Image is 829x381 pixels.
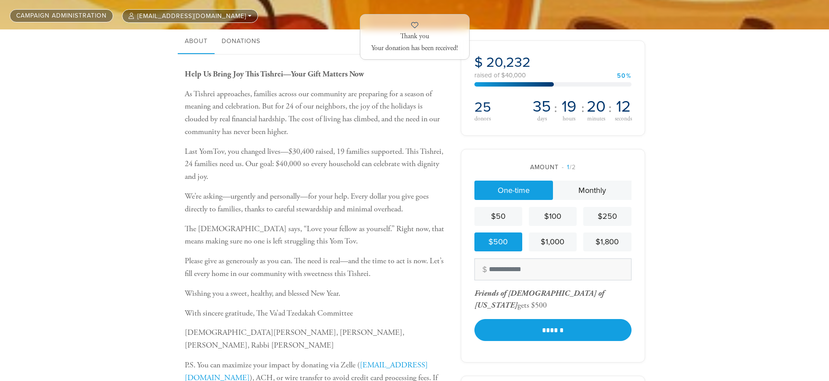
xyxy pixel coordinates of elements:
span: : [608,101,612,115]
div: $50 [478,210,519,222]
div: raised of $40,000 [474,72,632,79]
p: With sincere gratitude, The Va’ad Tzedakah Committee [185,307,447,320]
span: 19 [562,99,576,115]
span: hours [563,116,575,122]
span: 20,232 [486,54,531,71]
a: About [178,29,215,54]
div: gets [474,288,604,310]
span: days [537,116,547,122]
a: $100 [529,207,577,226]
p: As Tishrei approaches, families across our community are preparing for a season of meaning and ce... [185,88,447,138]
button: [EMAIL_ADDRESS][DOMAIN_NAME] [122,9,258,23]
span: minutes [587,116,605,122]
span: 20 [587,99,606,115]
div: $100 [532,210,573,222]
a: One-time [474,181,553,200]
p: The [DEMOGRAPHIC_DATA] says, “Love your fellow as yourself.” Right now, that means making sure no... [185,223,447,248]
span: seconds [615,116,632,122]
span: 35 [533,99,551,115]
span: /2 [562,163,576,171]
span: Thank you [400,32,429,40]
a: $250 [583,207,631,226]
div: $1,800 [587,236,628,248]
a: $1,000 [529,232,577,251]
p: Wishing you a sweet, healthy, and blessed New Year. [185,287,447,300]
b: Help Us Bring Joy This Tishrei—Your Gift Matters Now [185,69,364,79]
div: $500 [531,300,547,310]
span: 12 [616,99,631,115]
p: [DEMOGRAPHIC_DATA][PERSON_NAME], [PERSON_NAME], [PERSON_NAME], Rabbi [PERSON_NAME] [185,327,447,352]
div: Amount [474,163,632,172]
span: 1 [567,163,570,171]
p: Please give as generously as you can. The need is real—and the time to act is now. Let’s fill eve... [185,255,447,280]
div: donors [474,116,528,122]
span: Friends of [DEMOGRAPHIC_DATA] of [US_STATE] [474,288,604,310]
h2: 25 [474,99,528,116]
span: : [554,101,557,115]
span: Your donation has been received! [371,44,458,52]
div: 50% [617,73,632,79]
a: Donations [215,29,267,54]
div: $1,000 [532,236,573,248]
a: $1,800 [583,232,631,251]
p: Last YomTov, you changed lives—$30,400 raised, 19 families supported. This Tishrei, 24 families n... [185,145,447,183]
p: We’re asking—urgently and personally—for your help. Every dollar you give goes directly to famili... [185,190,447,216]
span: : [581,101,585,115]
a: $500 [474,232,522,251]
div: $250 [587,210,628,222]
a: Campaign Administration [10,9,113,22]
a: $50 [474,207,522,226]
span: $ [474,54,483,71]
a: Monthly [553,181,632,200]
div: $500 [478,236,519,248]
